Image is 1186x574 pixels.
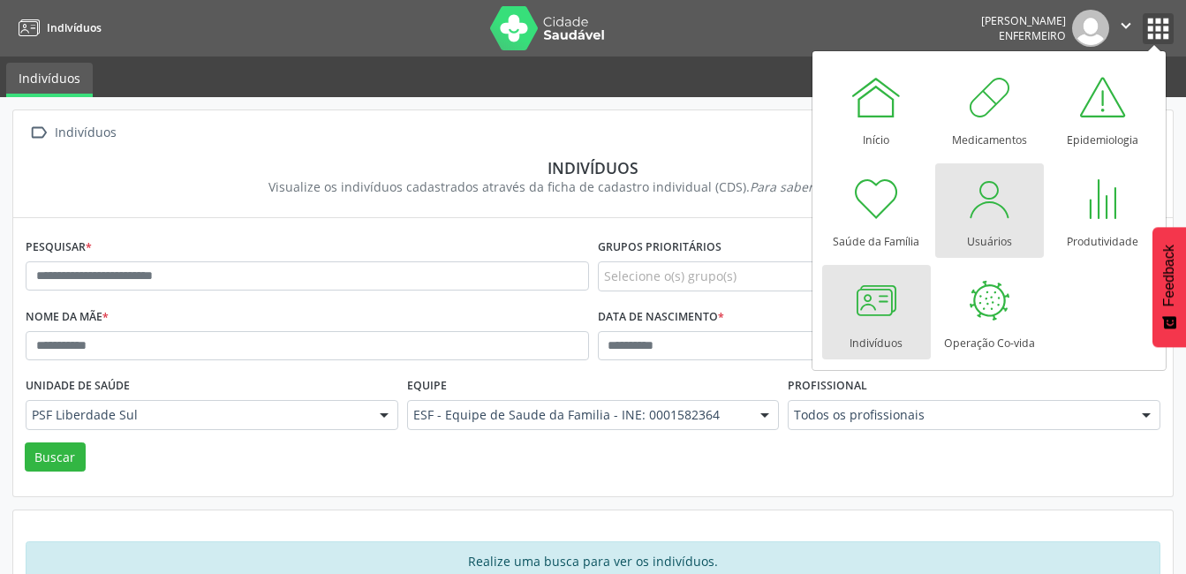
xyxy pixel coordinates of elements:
a: Saúde da Família [822,163,931,258]
a: Operação Co-vida [935,265,1044,359]
div: Indivíduos [38,158,1148,177]
label: Unidade de saúde [26,373,130,400]
button: apps [1143,13,1174,44]
label: Grupos prioritários [598,234,721,261]
i:  [26,120,51,146]
a:  Indivíduos [26,120,119,146]
label: Equipe [407,373,447,400]
label: Nome da mãe [26,304,109,331]
span: Todos os profissionais [794,406,1124,424]
span: PSF Liberdade Sul [32,406,362,424]
img: img [1072,10,1109,47]
a: Indivíduos [822,265,931,359]
span: Selecione o(s) grupo(s) [604,267,737,285]
div: Indivíduos [51,120,119,146]
label: Profissional [788,373,867,400]
a: Usuários [935,163,1044,258]
label: Data de nascimento [598,304,724,331]
button: Feedback - Mostrar pesquisa [1152,227,1186,347]
i:  [1116,16,1136,35]
button: Buscar [25,442,86,472]
span: ESF - Equipe de Saude da Familia - INE: 0001582364 [413,406,744,424]
span: Feedback [1161,245,1177,306]
a: Início [822,62,931,156]
button:  [1109,10,1143,47]
a: Indivíduos [12,13,102,42]
a: Epidemiologia [1048,62,1157,156]
span: Indivíduos [47,20,102,35]
div: [PERSON_NAME] [981,13,1066,28]
label: Pesquisar [26,234,92,261]
a: Indivíduos [6,63,93,97]
div: Visualize os indivíduos cadastrados através da ficha de cadastro individual (CDS). [38,177,1148,196]
i: Para saber mais, [750,178,918,195]
span: Enfermeiro [999,28,1066,43]
a: Produtividade [1048,163,1157,258]
a: Medicamentos [935,62,1044,156]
